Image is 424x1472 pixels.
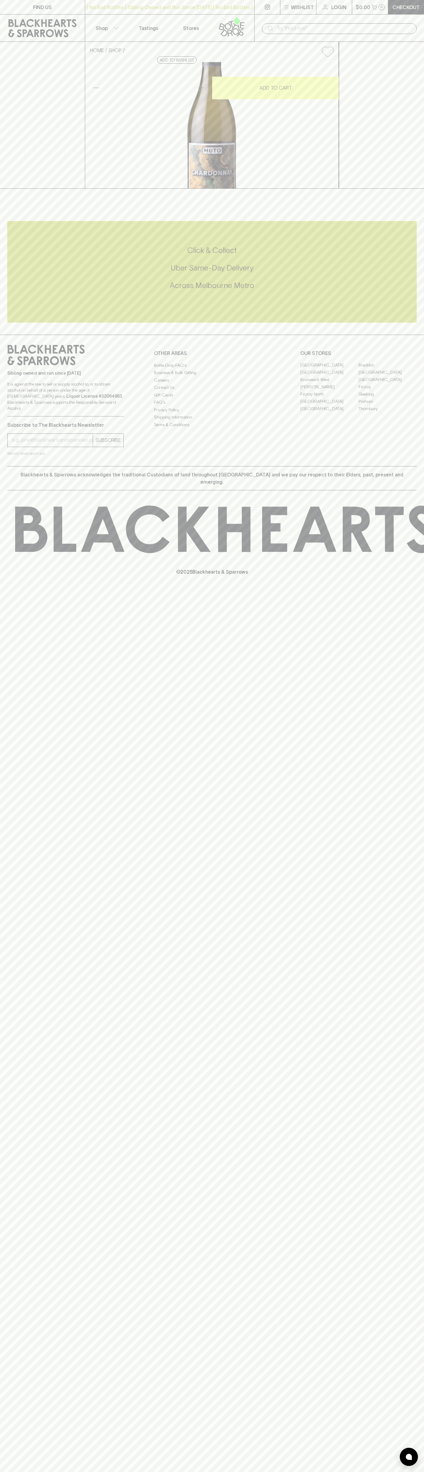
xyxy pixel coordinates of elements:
div: Call to action block [7,221,417,323]
a: HOME [90,48,104,53]
a: Brunswick West [300,376,359,383]
p: Subscribe to The Blackhearts Newsletter [7,421,124,429]
img: 40939.png [85,62,339,188]
a: Tastings [127,15,170,41]
p: $0.00 [356,4,370,11]
a: [GEOGRAPHIC_DATA] [300,398,359,405]
p: Shop [96,25,108,32]
a: [GEOGRAPHIC_DATA] [300,362,359,369]
p: OTHER AREAS [154,350,270,357]
p: ADD TO CART [259,84,292,91]
a: Geelong [359,391,417,398]
a: Fitzroy North [300,391,359,398]
button: Add to wishlist [157,56,197,64]
p: FIND US [33,4,52,11]
strong: Liquor License #32064953 [66,394,122,399]
button: SUBSCRIBE [93,434,123,447]
p: OUR STORES [300,350,417,357]
a: [GEOGRAPHIC_DATA] [300,369,359,376]
a: Bottle Drop FAQ's [154,362,270,369]
button: Add to wishlist [319,44,336,60]
a: Braddon [359,362,417,369]
a: Gift Cards [154,391,270,399]
img: bubble-icon [406,1454,412,1460]
input: e.g. jane@blackheartsandsparrows.com.au [12,435,93,445]
a: Terms & Conditions [154,421,270,428]
a: SHOP [109,48,122,53]
a: [PERSON_NAME] [300,383,359,391]
h5: Click & Collect [7,245,417,255]
p: Wishlist [291,4,314,11]
p: Sibling owned and run since [DATE] [7,370,124,376]
button: Shop [85,15,128,41]
a: Fitzroy [359,383,417,391]
a: Contact Us [154,384,270,391]
p: 0 [380,5,383,9]
p: Tastings [139,25,158,32]
h5: Across Melbourne Metro [7,280,417,290]
a: Thornbury [359,405,417,413]
a: Prahran [359,398,417,405]
input: Try "Pinot noir" [276,24,412,33]
a: Stores [170,15,212,41]
h5: Uber Same-Day Delivery [7,263,417,273]
a: Shipping Information [154,414,270,421]
p: We will never spam you [7,450,124,456]
p: Login [331,4,346,11]
p: Checkout [392,4,420,11]
a: FAQ's [154,399,270,406]
p: SUBSCRIBE [95,436,121,444]
a: Careers [154,376,270,384]
p: Stores [183,25,199,32]
a: [GEOGRAPHIC_DATA] [300,405,359,413]
p: Blackhearts & Sparrows acknowledges the traditional Custodians of land throughout [GEOGRAPHIC_DAT... [12,471,412,486]
a: Business & Bulk Gifting [154,369,270,376]
a: [GEOGRAPHIC_DATA] [359,376,417,383]
a: [GEOGRAPHIC_DATA] [359,369,417,376]
a: Privacy Policy [154,406,270,413]
p: It is against the law to sell or supply alcohol to, or to obtain alcohol on behalf of a person un... [7,381,124,411]
button: ADD TO CART [212,77,339,99]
